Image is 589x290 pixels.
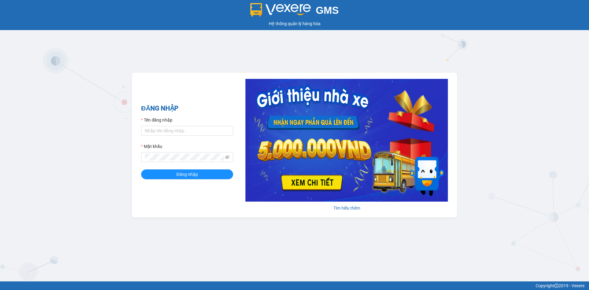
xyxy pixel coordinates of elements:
img: banner-0 [245,79,448,202]
span: Đăng nhập [176,171,198,178]
label: Mật khẩu [141,143,162,150]
img: logo 2 [250,3,311,17]
input: Tên đăng nhập [141,126,233,136]
label: Tên đăng nhập [141,117,172,123]
div: Copyright 2019 - Vexere [5,282,584,289]
div: Hệ thống quản lý hàng hóa [2,20,587,27]
input: Mật khẩu [145,154,224,160]
span: GMS [316,5,339,16]
button: Đăng nhập [141,169,233,179]
span: copyright [554,284,559,288]
span: eye-invisible [225,155,229,159]
div: Tìm hiểu thêm [245,205,448,211]
h2: ĐĂNG NHẬP [141,103,233,114]
a: GMS [250,9,339,14]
